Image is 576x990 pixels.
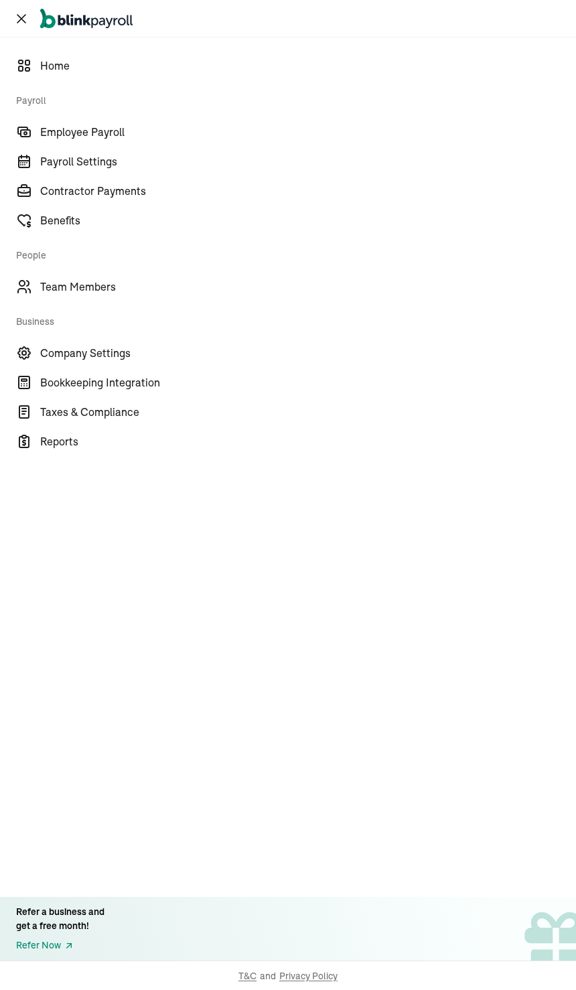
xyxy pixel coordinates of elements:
[40,345,576,361] span: Company Settings
[238,969,257,983] span: T&C
[40,279,576,295] span: Team Members
[16,80,568,117] span: Payroll
[40,153,576,169] span: Payroll Settings
[40,433,576,449] span: Reports
[16,235,568,272] span: People
[16,905,104,933] div: Refer a business and get a free month!
[40,58,576,74] span: Home
[40,183,576,199] span: Contractor Payments
[40,212,576,228] span: Benefits
[16,938,104,952] a: Refer Now
[40,124,576,140] span: Employee Payroll
[279,969,338,983] span: Privacy Policy
[40,404,576,420] span: Taxes & Compliance
[16,301,568,338] span: Business
[40,374,576,391] span: Bookkeeping Integration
